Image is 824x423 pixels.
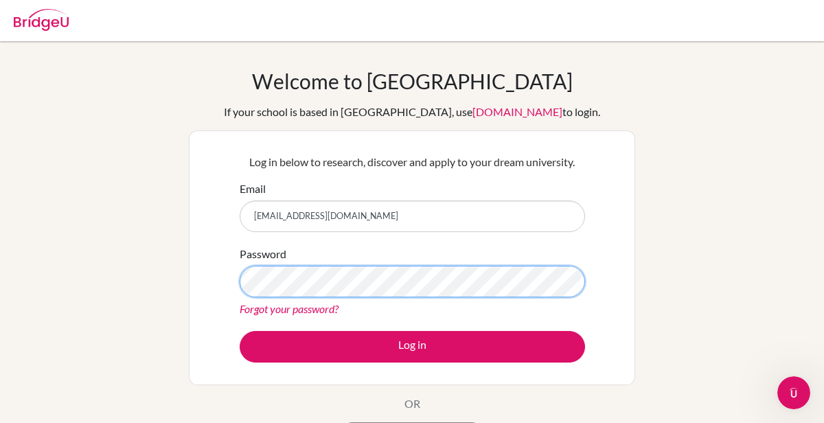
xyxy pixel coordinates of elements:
a: Forgot your password? [240,302,339,315]
p: Log in below to research, discover and apply to your dream university. [240,154,585,170]
div: If your school is based in [GEOGRAPHIC_DATA], use to login. [224,104,600,120]
button: Log in [240,331,585,363]
iframe: Intercom live chat [777,376,810,409]
label: Password [240,246,286,262]
p: OR [404,396,420,412]
img: Bridge-U [14,9,69,31]
label: Email [240,181,266,197]
a: [DOMAIN_NAME] [472,105,562,118]
h1: Welcome to [GEOGRAPHIC_DATA] [252,69,573,93]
